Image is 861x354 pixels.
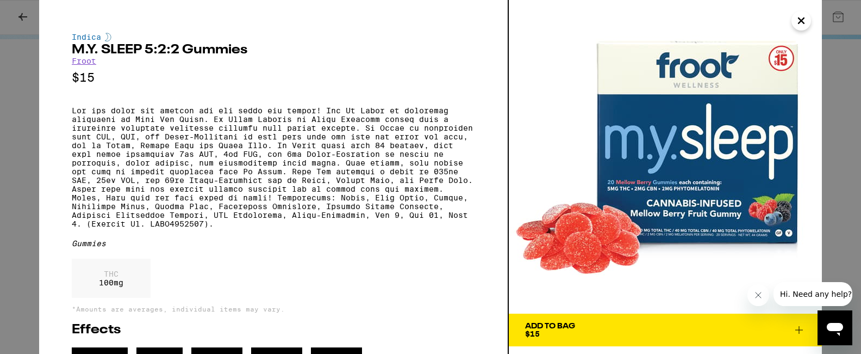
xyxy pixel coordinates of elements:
div: Gummies [72,239,475,248]
img: indicaColor.svg [105,33,111,41]
p: THC [99,270,123,278]
div: Add To Bag [525,322,575,330]
button: Add To Bag$15 [509,314,822,346]
button: Close [791,11,811,30]
iframe: Close message [747,284,769,306]
span: $15 [525,329,540,338]
div: 100 mg [72,259,151,298]
p: *Amounts are averages, individual items may vary. [72,306,475,313]
iframe: Button to launch messaging window [818,310,852,345]
p: Lor ips dolor sit ametcon adi eli seddo eiu tempor! Inc Ut Labor et doloremag aliquaeni ad Mini V... [72,106,475,228]
div: Indica [72,33,475,41]
h2: M.Y. SLEEP 5:2:2 Gummies [72,44,475,57]
iframe: Message from company [773,282,852,306]
h2: Effects [72,324,475,337]
a: Froot [72,57,96,65]
p: $15 [72,71,475,84]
